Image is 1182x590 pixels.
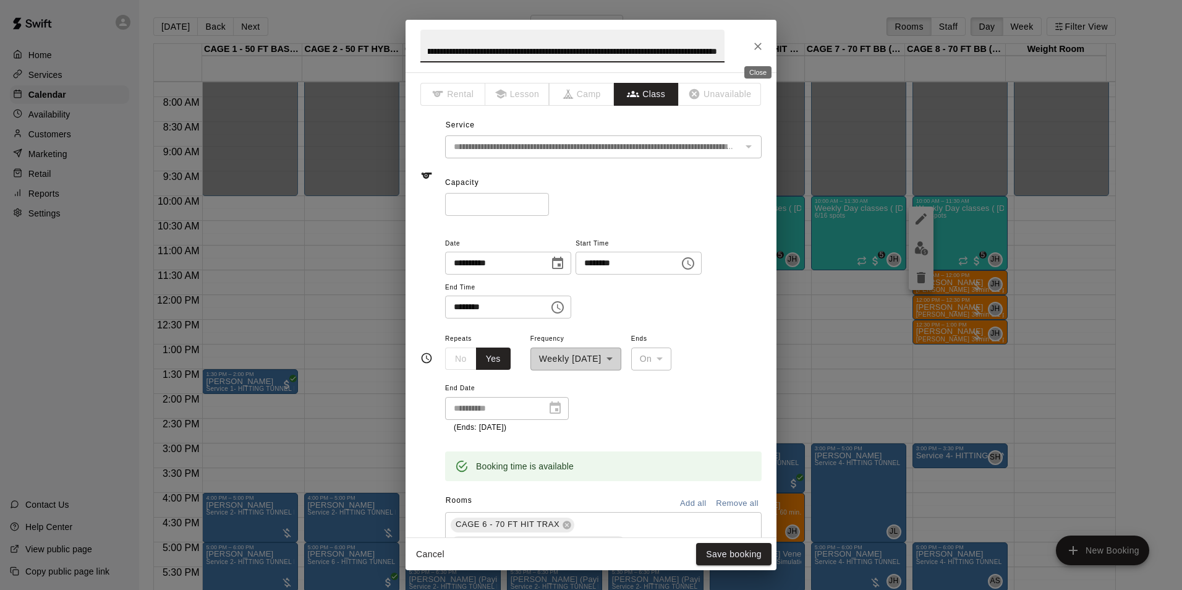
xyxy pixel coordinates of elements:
svg: Service [420,169,433,182]
div: Booking time is available [476,455,574,477]
span: Date [445,236,571,252]
button: Remove all [713,494,762,513]
span: Frequency [530,331,621,348]
span: Start Time [576,236,702,252]
div: outlined button group [445,348,511,370]
div: Close [744,66,772,79]
button: Class [614,83,679,106]
span: Repeats [445,331,521,348]
span: The type of an existing booking cannot be changed [679,83,762,106]
p: (Ends: [DATE]) [454,422,560,434]
span: Rooms [446,496,472,505]
span: The type of an existing booking cannot be changed [550,83,614,106]
span: End Date [445,380,569,397]
button: Cancel [410,543,450,566]
button: Close [747,35,769,58]
span: The type of an existing booking cannot be changed [420,83,485,106]
button: Save booking [696,543,772,566]
div: CAGE 7 - 70 FT BB (w/ pitching mound) [451,536,626,551]
svg: Timing [420,352,433,364]
span: CAGE 6 - 70 FT HIT TRAX [451,518,564,531]
button: Choose time, selected time is 10:00 AM [676,251,700,276]
span: CAGE 7 - 70 FT BB (w/ pitching mound) [451,537,616,549]
button: Open [740,535,757,552]
span: End Time [445,280,571,296]
button: Choose time, selected time is 11:30 AM [545,295,570,320]
span: The type of an existing booking cannot be changed [485,83,550,106]
button: Choose date, selected date is Sep 10, 2025 [545,251,570,276]
div: CAGE 6 - 70 FT HIT TRAX [451,518,574,532]
button: Yes [476,348,511,370]
span: Service [446,121,475,129]
button: Add all [673,494,713,513]
span: Ends [631,331,672,348]
div: On [631,348,672,370]
div: The service of an existing booking cannot be changed [445,135,762,158]
span: Capacity [445,178,479,187]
